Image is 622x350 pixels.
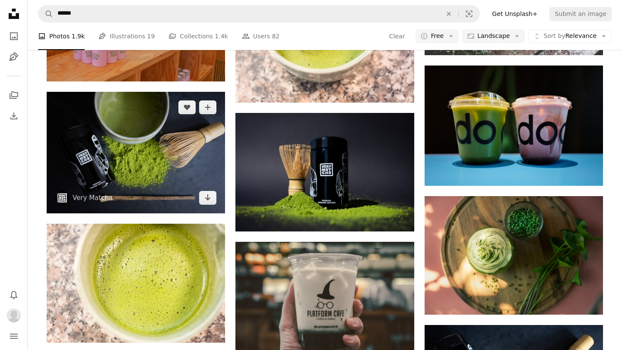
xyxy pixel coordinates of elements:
[199,100,216,114] button: Add to Collection
[235,113,414,231] img: Matcha powder and whisk on dark background
[425,251,603,259] a: green plant on brown wooden table
[55,191,69,205] img: Go to Very Matcha's profile
[242,22,280,50] a: Users 82
[543,32,597,41] span: Relevance
[178,100,196,114] button: Like
[5,307,22,324] button: Profile
[47,224,225,343] img: Freshly whisked matcha tea, ready to drink.
[5,328,22,345] button: Menu
[199,191,216,205] a: Download
[416,29,459,43] button: Free
[425,66,603,186] img: a couple of cups that are sitting on a table
[5,107,22,125] a: Download History
[5,28,22,45] a: Photos
[98,22,155,50] a: Illustrations 19
[5,87,22,104] a: Collections
[5,48,22,66] a: Illustrations
[215,31,228,41] span: 1.4k
[73,194,113,202] a: Very Matcha
[38,6,53,22] button: Search Unsplash
[38,5,480,22] form: Find visuals sitewide
[235,297,414,305] a: Platform Cafe sundae
[5,5,22,24] a: Home — Unsplash
[462,29,525,43] button: Landscape
[147,31,155,41] span: 19
[487,7,543,21] a: Get Unsplash+
[528,29,612,43] button: Sort byRelevance
[7,309,21,322] img: Avatar of user Ryan Kiernan
[5,286,22,303] button: Notifications
[425,196,603,315] img: green plant on brown wooden table
[459,6,479,22] button: Visual search
[235,168,414,176] a: Matcha powder and whisk on dark background
[543,32,565,39] span: Sort by
[477,32,510,41] span: Landscape
[425,122,603,129] a: a couple of cups that are sitting on a table
[431,32,444,41] span: Free
[272,31,279,41] span: 82
[168,22,228,50] a: Collections 1.4k
[47,148,225,156] a: Matcha powder, whisk, and prepared drink on dark surface
[439,6,458,22] button: Clear
[47,92,225,213] img: Matcha powder, whisk, and prepared drink on dark surface
[549,7,612,21] button: Submit an image
[47,279,225,287] a: Freshly whisked matcha tea, ready to drink.
[389,29,406,43] button: Clear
